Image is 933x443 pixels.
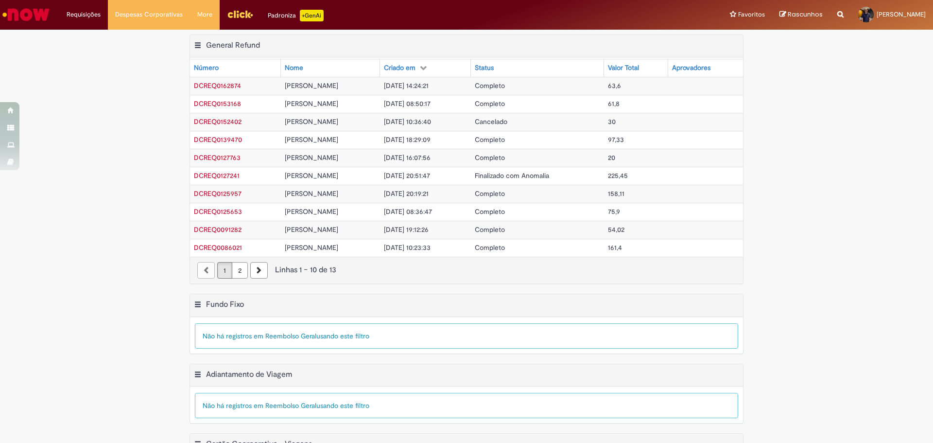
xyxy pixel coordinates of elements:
span: 161,4 [608,243,622,252]
div: Nome [285,63,303,73]
div: Criado em [384,63,415,73]
span: [PERSON_NAME] [285,171,338,180]
span: usando este filtro [316,332,369,340]
span: 54,02 [608,225,624,234]
span: [DATE] 08:50:17 [384,99,431,108]
span: 97,33 [608,135,624,144]
span: [PERSON_NAME] [285,117,338,126]
a: Abrir Registro: DCREQ0152402 [194,117,242,126]
span: Completo [475,81,505,90]
a: Abrir Registro: DCREQ0125957 [194,189,242,198]
div: Número [194,63,219,73]
span: [DATE] 10:36:40 [384,117,431,126]
span: DCREQ0153168 [194,99,241,108]
span: [PERSON_NAME] [285,189,338,198]
span: [DATE] 08:36:47 [384,207,432,216]
span: [DATE] 16:07:56 [384,153,431,162]
span: DCREQ0125653 [194,207,242,216]
span: DCREQ0152402 [194,117,242,126]
span: More [197,10,212,19]
h2: Adiantamento de Viagem [206,370,292,379]
span: [PERSON_NAME] [285,243,338,252]
h2: General Refund [206,40,260,50]
span: [DATE] 19:12:26 [384,225,429,234]
span: Completo [475,207,505,216]
span: 75,9 [608,207,620,216]
a: Abrir Registro: DCREQ0127241 [194,171,240,180]
span: 61,8 [608,99,620,108]
button: General Refund Menu de contexto [194,40,202,53]
a: Abrir Registro: DCREQ0086021 [194,243,242,252]
div: Status [475,63,494,73]
span: [PERSON_NAME] [285,207,338,216]
span: Requisições [67,10,101,19]
span: Completo [475,243,505,252]
span: [PERSON_NAME] [285,225,338,234]
span: DCREQ0162874 [194,81,241,90]
div: Linhas 1 − 10 de 13 [197,265,736,276]
span: 158,11 [608,189,624,198]
span: [PERSON_NAME] [877,10,926,18]
button: Fundo Fixo Menu de contexto [194,300,202,312]
a: Abrir Registro: DCREQ0091282 [194,225,242,234]
span: [DATE] 14:24:21 [384,81,429,90]
a: Abrir Registro: DCREQ0153168 [194,99,241,108]
a: Rascunhos [779,10,823,19]
span: 63,6 [608,81,621,90]
span: Favoritos [738,10,765,19]
span: [DATE] 20:51:47 [384,171,430,180]
span: [PERSON_NAME] [285,99,338,108]
span: DCREQ0139470 [194,135,242,144]
a: Abrir Registro: DCREQ0125653 [194,207,242,216]
nav: paginação [190,257,743,284]
span: 30 [608,117,616,126]
div: Não há registros em Reembolso Geral [195,323,738,349]
span: Despesas Corporativas [115,10,183,19]
a: Abrir Registro: DCREQ0162874 [194,81,241,90]
span: [PERSON_NAME] [285,153,338,162]
span: [DATE] 10:23:33 [384,243,431,252]
span: Completo [475,225,505,234]
div: Não há registros em Reembolso Geral [195,393,738,418]
h2: Fundo Fixo [206,300,244,309]
span: Completo [475,135,505,144]
div: Aprovadores [672,63,710,73]
button: Adiantamento de Viagem Menu de contexto [194,370,202,382]
a: Próxima página [250,262,268,279]
span: DCREQ0091282 [194,225,242,234]
span: Completo [475,153,505,162]
div: Padroniza [268,10,324,21]
a: Página 2 [232,262,248,279]
a: Abrir Registro: DCREQ0127763 [194,153,241,162]
span: DCREQ0125957 [194,189,242,198]
span: [DATE] 20:19:21 [384,189,429,198]
div: Valor Total [608,63,639,73]
span: DCREQ0127241 [194,171,240,180]
a: Página 1 [217,262,232,279]
p: +GenAi [300,10,324,21]
span: DCREQ0127763 [194,153,241,162]
span: Cancelado [475,117,507,126]
span: Rascunhos [788,10,823,19]
span: DCREQ0086021 [194,243,242,252]
span: [PERSON_NAME] [285,135,338,144]
span: Completo [475,99,505,108]
span: [PERSON_NAME] [285,81,338,90]
span: usando este filtro [316,401,369,410]
img: click_logo_yellow_360x200.png [227,7,253,21]
span: Completo [475,189,505,198]
span: Finalizado com Anomalia [475,171,549,180]
span: 20 [608,153,615,162]
span: 225,45 [608,171,628,180]
span: [DATE] 18:29:09 [384,135,431,144]
a: Abrir Registro: DCREQ0139470 [194,135,242,144]
img: ServiceNow [1,5,51,24]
